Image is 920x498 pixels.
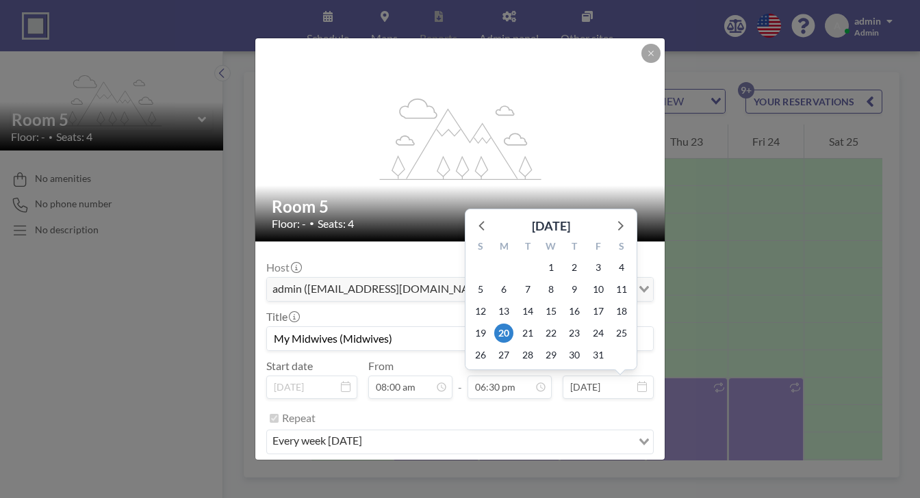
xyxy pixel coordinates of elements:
[272,196,650,217] h2: Room 5
[309,218,314,228] span: •
[270,280,495,298] span: admin ([EMAIL_ADDRESS][DOMAIN_NAME])
[266,310,298,324] label: Title
[318,217,354,231] span: Seats: 4
[458,364,462,394] span: -
[267,430,653,454] div: Search for option
[266,261,301,274] label: Host
[267,278,653,301] div: Search for option
[267,327,653,350] input: (No title)
[266,359,313,373] label: Start date
[366,433,630,451] input: Search for option
[368,359,394,373] label: From
[380,97,541,179] g: flex-grow: 1.2;
[270,433,365,451] span: every week [DATE]
[272,217,306,231] span: Floor: -
[282,411,316,425] label: Repeat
